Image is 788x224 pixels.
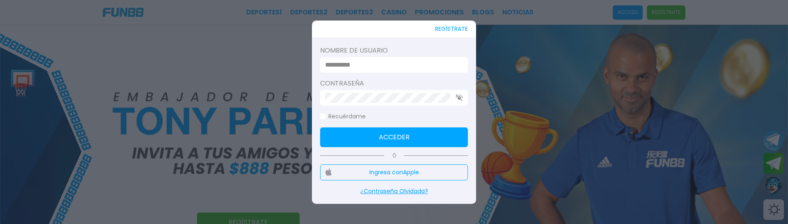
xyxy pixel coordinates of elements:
[320,79,468,88] label: Contraseña
[320,152,468,159] p: Ó
[320,164,468,180] button: Ingresa conApple
[435,21,468,37] button: REGÍSTRATE
[320,187,468,196] p: ¿Contraseña Olvidada?
[320,127,468,147] button: Acceder
[320,112,366,121] label: Recuérdame
[320,46,468,55] label: Nombre de usuario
